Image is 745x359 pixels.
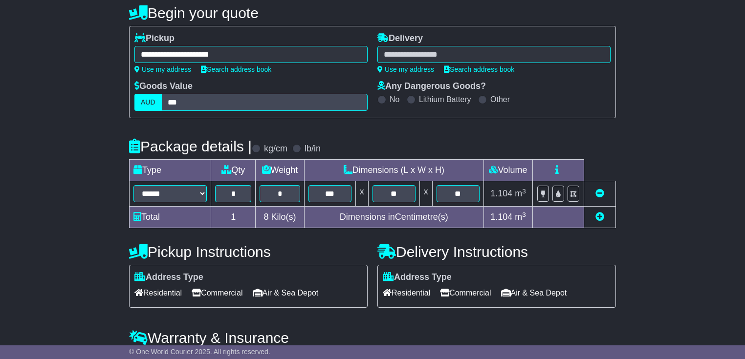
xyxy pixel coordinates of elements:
[515,212,526,222] span: m
[377,244,616,260] h4: Delivery Instructions
[129,5,616,21] h4: Begin your quote
[211,207,256,228] td: 1
[522,211,526,218] sup: 3
[129,330,616,346] h4: Warranty & Insurance
[253,285,319,300] span: Air & Sea Depot
[129,348,270,356] span: © One World Courier 2025. All rights reserved.
[263,212,268,222] span: 8
[201,65,271,73] a: Search address book
[595,212,604,222] a: Add new item
[490,95,510,104] label: Other
[129,244,368,260] h4: Pickup Instructions
[377,33,423,44] label: Delivery
[130,160,211,181] td: Type
[515,189,526,198] span: m
[256,207,304,228] td: Kilo(s)
[355,181,368,207] td: x
[444,65,514,73] a: Search address book
[211,160,256,181] td: Qty
[134,285,182,300] span: Residential
[134,272,203,283] label: Address Type
[304,207,483,228] td: Dimensions in Centimetre(s)
[130,207,211,228] td: Total
[390,95,399,104] label: No
[490,212,512,222] span: 1.104
[192,285,242,300] span: Commercial
[440,285,491,300] span: Commercial
[419,95,471,104] label: Lithium Battery
[264,144,287,154] label: kg/cm
[134,81,193,92] label: Goods Value
[501,285,567,300] span: Air & Sea Depot
[377,81,486,92] label: Any Dangerous Goods?
[134,33,175,44] label: Pickup
[256,160,304,181] td: Weight
[134,65,191,73] a: Use my address
[483,160,532,181] td: Volume
[305,144,321,154] label: lb/in
[134,94,162,111] label: AUD
[595,189,604,198] a: Remove this item
[383,285,430,300] span: Residential
[377,65,434,73] a: Use my address
[304,160,483,181] td: Dimensions (L x W x H)
[383,272,452,283] label: Address Type
[419,181,432,207] td: x
[522,188,526,195] sup: 3
[129,138,252,154] h4: Package details |
[490,189,512,198] span: 1.104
